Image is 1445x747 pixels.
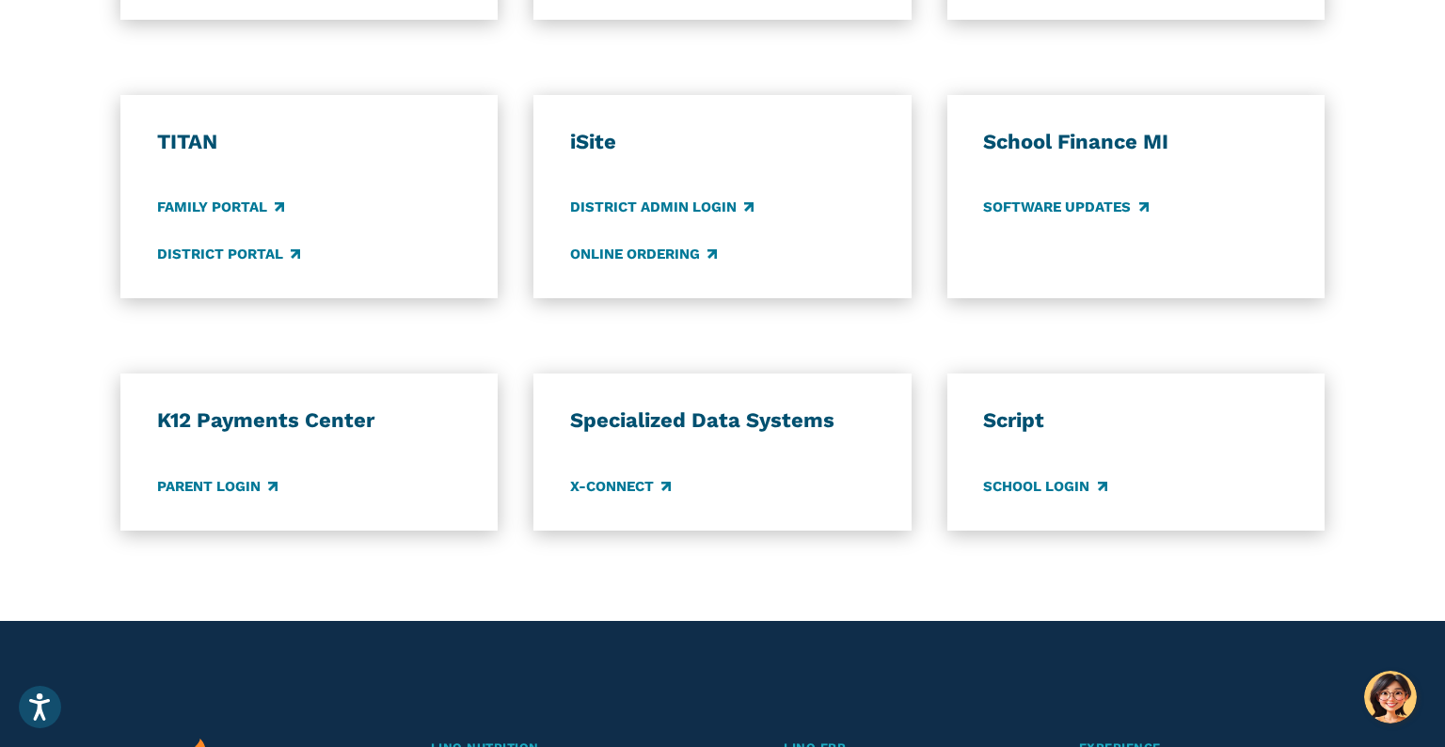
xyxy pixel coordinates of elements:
a: District Portal [157,244,300,264]
a: Software Updates [983,198,1148,218]
h3: Specialized Data Systems [570,407,875,434]
h3: School Finance MI [983,129,1288,155]
button: Hello, have a question? Let’s chat. [1364,671,1417,723]
h3: K12 Payments Center [157,407,462,434]
a: X-Connect [570,476,671,497]
a: District Admin Login [570,198,754,218]
h3: iSite [570,129,875,155]
a: Online Ordering [570,244,717,264]
a: Parent Login [157,476,278,497]
h3: TITAN [157,129,462,155]
a: Family Portal [157,198,284,218]
a: School Login [983,476,1106,497]
h3: Script [983,407,1288,434]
